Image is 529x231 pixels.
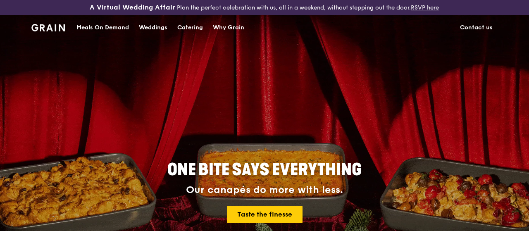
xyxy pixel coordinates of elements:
a: Taste the finesse [227,206,303,223]
h3: A Virtual Wedding Affair [90,3,175,12]
a: GrainGrain [31,14,65,39]
span: ONE BITE SAYS EVERYTHING [167,160,362,180]
a: Why Grain [208,15,249,40]
a: RSVP here [411,4,439,11]
a: Catering [172,15,208,40]
img: Grain [31,24,65,31]
div: Weddings [139,15,167,40]
div: Why Grain [213,15,244,40]
a: Contact us [455,15,498,40]
div: Plan the perfect celebration with us, all in a weekend, without stepping out the door. [88,3,441,12]
div: Catering [177,15,203,40]
div: Meals On Demand [76,15,129,40]
a: Weddings [134,15,172,40]
div: Our canapés do more with less. [116,184,413,196]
